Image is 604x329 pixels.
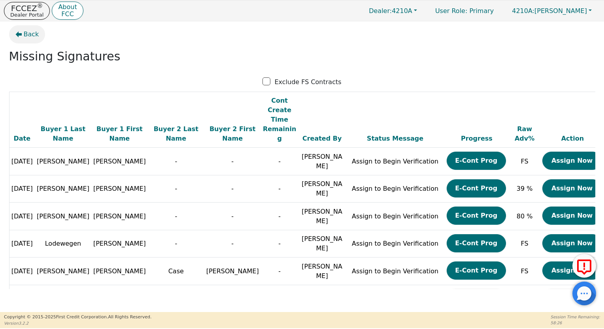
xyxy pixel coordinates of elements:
button: Assign Now [542,179,602,197]
td: [DATE] [9,148,35,175]
td: - [261,285,298,312]
td: [PERSON_NAME] [298,258,346,285]
p: 58:26 [551,320,600,326]
button: E-Cont Prog [447,179,506,197]
td: Assign to Begin Verification [346,285,445,312]
span: - [175,185,177,192]
span: [PERSON_NAME] [93,240,146,247]
button: Back [9,25,45,43]
p: Primary [427,3,502,19]
button: AboutFCC [52,2,83,20]
button: 4210A:[PERSON_NAME] [504,5,600,17]
span: - [231,240,234,247]
span: User Role : [435,7,467,15]
span: Back [24,30,39,39]
td: Assign to Begin Verification [346,203,445,230]
td: - [261,175,298,203]
span: All Rights Reserved. [108,314,151,320]
button: E-Cont Prog [447,152,506,170]
p: FCC [58,11,77,17]
div: Buyer 2 First Name [206,124,259,143]
td: - [261,203,298,230]
span: Dealer: [369,7,392,15]
td: [DATE] [9,258,35,285]
td: - [261,258,298,285]
td: [DATE] [9,230,35,258]
span: - [231,158,234,165]
p: About [58,4,77,10]
h2: Missing Signatures [9,49,595,64]
div: Date [11,134,33,143]
span: Lodewegen [45,240,81,247]
span: - [175,212,177,220]
p: FCCEZ [10,4,43,12]
span: [PERSON_NAME] [93,185,146,192]
sup: ® [37,2,43,9]
div: Raw Adv% [511,124,538,143]
td: - [261,230,298,258]
td: Assign to Begin Verification [346,258,445,285]
span: - [231,185,234,192]
span: FS [521,158,528,165]
div: Buyer 1 First Name [93,124,146,143]
span: [PERSON_NAME] [37,158,89,165]
p: Copyright © 2015- 2025 First Credit Corporation. [4,314,151,321]
td: Assign to Begin Verification [346,148,445,175]
span: [PERSON_NAME] [93,158,146,165]
span: [PERSON_NAME] [37,212,89,220]
div: Status Message [348,134,443,143]
span: 4210A: [512,7,534,15]
p: Version 3.2.2 [4,320,151,326]
button: E-Cont Prog [447,207,506,225]
td: Assign to Begin Verification [346,175,445,203]
p: Session Time Remaining: [551,314,600,320]
td: [DATE] [9,175,35,203]
span: Action [561,135,584,142]
div: Buyer 2 Last Name [150,124,202,143]
span: 80 % [517,212,533,220]
span: Case [168,267,184,275]
td: [DATE] [9,203,35,230]
button: Assign Now [542,207,602,225]
td: [PERSON_NAME] [298,203,346,230]
span: [PERSON_NAME] [37,267,89,275]
span: [PERSON_NAME] [206,267,259,275]
button: Assign Now [542,261,602,280]
td: - [261,148,298,175]
span: - [231,212,234,220]
span: FS [521,267,528,275]
td: Assign to Begin Verification [346,230,445,258]
td: [PERSON_NAME] [298,175,346,203]
p: Dealer Portal [10,12,43,17]
button: E-Cont Prog [447,234,506,252]
div: Buyer 1 Last Name [37,124,89,143]
span: [PERSON_NAME] [93,267,146,275]
td: [PERSON_NAME] [298,230,346,258]
span: [PERSON_NAME] [93,212,146,220]
span: [PERSON_NAME] [512,7,587,15]
span: 39 % [517,185,533,192]
p: Exclude FS Contracts [274,77,341,87]
td: [PERSON_NAME] [298,285,346,312]
button: Report Error to FCC [572,254,596,278]
span: FS [521,240,528,247]
button: Assign Now [542,234,602,252]
div: Created By [300,134,344,143]
div: Progress [447,134,507,143]
a: User Role: Primary [427,3,502,19]
button: E-Cont Prog [447,261,506,280]
button: Dealer:4210A [361,5,425,17]
td: [PERSON_NAME] [298,148,346,175]
button: Assign Now [542,152,602,170]
span: [PERSON_NAME] [37,185,89,192]
span: - [175,158,177,165]
button: E-Cont Prog [447,289,506,307]
span: - [175,240,177,247]
span: Cont Create Time Remaining [263,97,296,142]
td: [DATE] [9,285,35,312]
button: FCCEZ®Dealer Portal [4,2,50,20]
